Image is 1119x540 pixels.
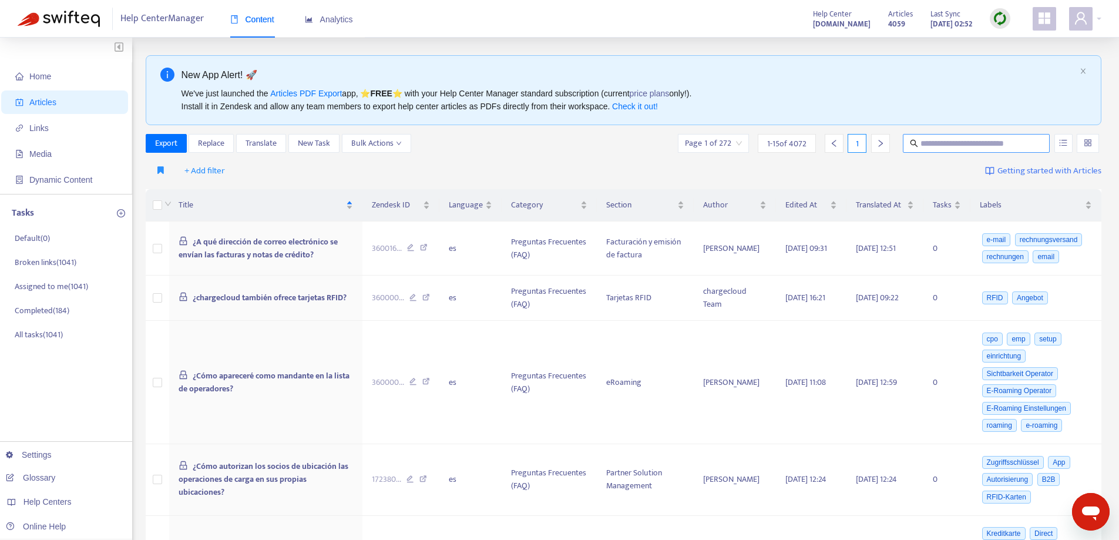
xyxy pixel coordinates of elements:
[612,102,658,111] a: Check it out!
[15,150,23,158] span: file-image
[236,134,286,153] button: Translate
[923,444,970,516] td: 0
[856,375,897,389] span: [DATE] 12:59
[982,527,1026,540] span: Kreditkarte
[888,18,905,31] strong: 4059
[179,459,348,499] span: ¿Cómo autorizan los socios de ubicación las operaciones de carga en sus propias ubicaciones?
[29,175,92,185] span: Dynamic Content
[305,15,353,24] span: Analytics
[785,375,826,389] span: [DATE] 11:08
[15,256,76,269] p: Broken links ( 1041 )
[179,236,188,246] span: lock
[164,200,172,207] span: down
[351,137,402,150] span: Bulk Actions
[910,139,918,147] span: search
[230,15,274,24] span: Content
[606,199,675,212] span: Section
[29,149,52,159] span: Media
[933,199,952,212] span: Tasks
[396,140,402,146] span: down
[980,199,1083,212] span: Labels
[1037,11,1051,25] span: appstore
[179,199,344,212] span: Title
[1030,527,1057,540] span: Direct
[189,134,234,153] button: Replace
[146,134,187,153] button: Export
[767,137,807,150] span: 1 - 15 of 4072
[176,162,234,180] button: + Add filter
[876,139,885,147] span: right
[597,222,694,276] td: Facturación y emisión de factura
[694,222,776,276] td: [PERSON_NAME]
[230,15,238,24] span: book
[370,89,392,98] b: FREE
[597,276,694,321] td: Tarjetas RFID
[985,162,1101,180] a: Getting started with Articles
[288,134,340,153] button: New Task
[15,304,69,317] p: Completed ( 184 )
[23,497,72,507] span: Help Centers
[15,124,23,132] span: link
[1072,493,1110,531] iframe: Schaltfläche zum Öffnen des Messaging-Fensters
[342,134,411,153] button: Bulk Actionsdown
[982,384,1057,397] span: E-Roaming Operator
[1048,456,1070,469] span: App
[449,199,483,212] span: Language
[1054,134,1073,153] button: unordered-list
[982,367,1058,380] span: Sichtbarkeit Operator
[155,137,177,150] span: Export
[198,137,224,150] span: Replace
[982,350,1026,363] span: einrichtung
[1074,11,1088,25] span: user
[511,199,579,212] span: Category
[179,370,188,380] span: lock
[1033,250,1059,263] span: email
[982,456,1044,469] span: Zugriffsschlüssel
[888,8,913,21] span: Articles
[502,444,597,516] td: Preguntas Frecuentes (FAQ)
[930,18,972,31] strong: [DATE] 02:52
[856,291,899,304] span: [DATE] 09:22
[502,276,597,321] td: Preguntas Frecuentes (FAQ)
[439,189,502,222] th: Language
[982,250,1029,263] span: rechnungen
[1037,473,1060,486] span: B2B
[12,206,34,220] p: Tasks
[694,321,776,444] td: [PERSON_NAME]
[785,291,825,304] span: [DATE] 16:21
[856,199,905,212] span: Translated At
[179,292,188,301] span: lock
[439,444,502,516] td: es
[184,164,225,178] span: + Add filter
[29,98,56,107] span: Articles
[982,233,1011,246] span: e-mail
[15,328,63,341] p: All tasks ( 1041 )
[848,134,866,153] div: 1
[1015,233,1083,246] span: rechnungsversand
[982,419,1017,432] span: roaming
[923,189,970,222] th: Tasks
[179,369,350,395] span: ¿Cómo apareceré como mandante en la lista de operadores?
[982,491,1031,504] span: RFID-Karten
[193,291,347,304] span: ¿chargecloud también ofrece tarjetas RFID?
[372,242,402,255] span: 360016 ...
[813,8,852,21] span: Help Center
[439,321,502,444] td: es
[29,72,51,81] span: Home
[982,333,1003,346] span: cpo
[982,473,1033,486] span: Autorisierung
[997,165,1101,178] span: Getting started with Articles
[982,291,1008,304] span: RFID
[1080,68,1087,75] button: close
[6,473,55,482] a: Glossary
[372,291,404,304] span: 360000 ...
[15,232,50,244] p: Default ( 0 )
[160,68,174,82] span: info-circle
[970,189,1101,222] th: Labels
[813,17,871,31] a: [DOMAIN_NAME]
[6,450,52,459] a: Settings
[694,276,776,321] td: chargecloud Team
[813,18,871,31] strong: [DOMAIN_NAME]
[120,8,204,30] span: Help Center Manager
